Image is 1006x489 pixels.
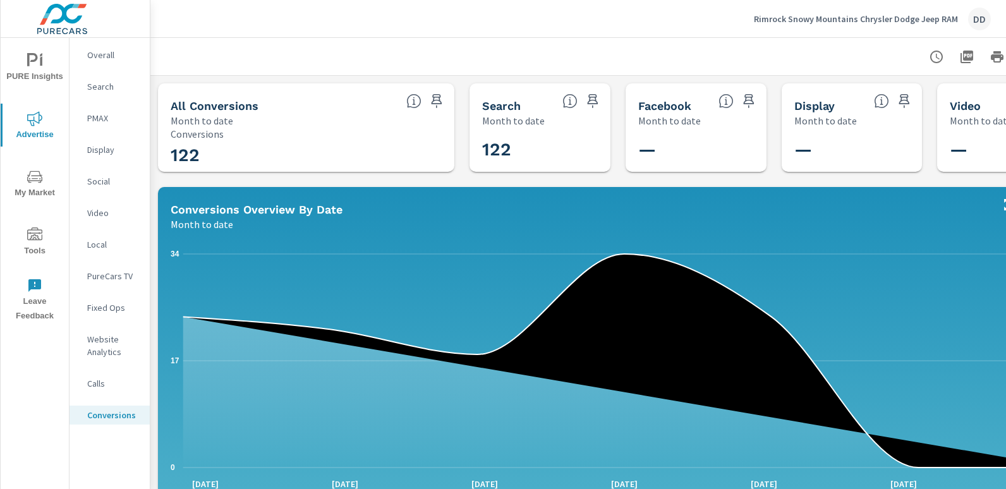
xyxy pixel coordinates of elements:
p: PureCars TV [87,270,140,282]
span: All Conversions include Actions, Leads and Unmapped Conversions [406,94,421,109]
p: Month to date [794,113,857,128]
div: Conversions [70,406,150,425]
span: Search Conversions include Actions, Leads and Unmapped Conversions. [562,94,578,109]
span: Save this to your personalized report [894,91,914,111]
p: Conversions [87,409,140,421]
p: Fixed Ops [87,301,140,314]
div: Display [70,140,150,159]
div: Website Analytics [70,330,150,361]
span: Display Conversions include Actions, Leads and Unmapped Conversions [874,94,889,109]
h5: Facebook [638,99,691,112]
p: PMAX [87,112,140,124]
p: Calls [87,377,140,390]
p: Month to date [638,113,701,128]
p: Month to date [171,113,233,128]
div: Social [70,172,150,191]
text: 17 [171,356,179,365]
h3: 122 [482,139,649,160]
span: Save this to your personalized report [583,91,603,111]
span: Leave Feedback [4,278,65,323]
h3: — [794,139,961,160]
p: Rimrock Snowy Mountains Chrysler Dodge Jeep RAM [754,13,958,25]
div: Search [70,77,150,96]
span: All conversions reported from Facebook with duplicates filtered out [718,94,734,109]
text: 0 [171,463,175,472]
p: Conversions [171,128,442,140]
span: Save this to your personalized report [427,91,447,111]
span: My Market [4,169,65,200]
p: Video [87,207,140,219]
button: "Export Report to PDF" [954,44,979,69]
p: Display [87,143,140,156]
text: 34 [171,250,179,258]
p: Website Analytics [87,333,140,358]
div: Overall [70,45,150,64]
div: Fixed Ops [70,298,150,317]
span: Advertise [4,111,65,142]
p: Overall [87,49,140,61]
p: Month to date [482,113,545,128]
p: Social [87,175,140,188]
div: Calls [70,374,150,393]
h3: — [638,139,805,160]
p: Month to date [171,217,233,232]
h5: Display [794,99,835,112]
h5: All Conversions [171,99,258,112]
p: Local [87,238,140,251]
div: PureCars TV [70,267,150,286]
div: nav menu [1,38,69,329]
h5: Search [482,99,521,112]
h5: Conversions Overview By Date [171,203,342,216]
span: Tools [4,227,65,258]
div: PMAX [70,109,150,128]
p: Search [87,80,140,93]
div: Local [70,235,150,254]
h5: Video [950,99,981,112]
span: PURE Insights [4,53,65,84]
h3: 122 [171,145,442,166]
div: Video [70,203,150,222]
div: DD [968,8,991,30]
span: Save this to your personalized report [739,91,759,111]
